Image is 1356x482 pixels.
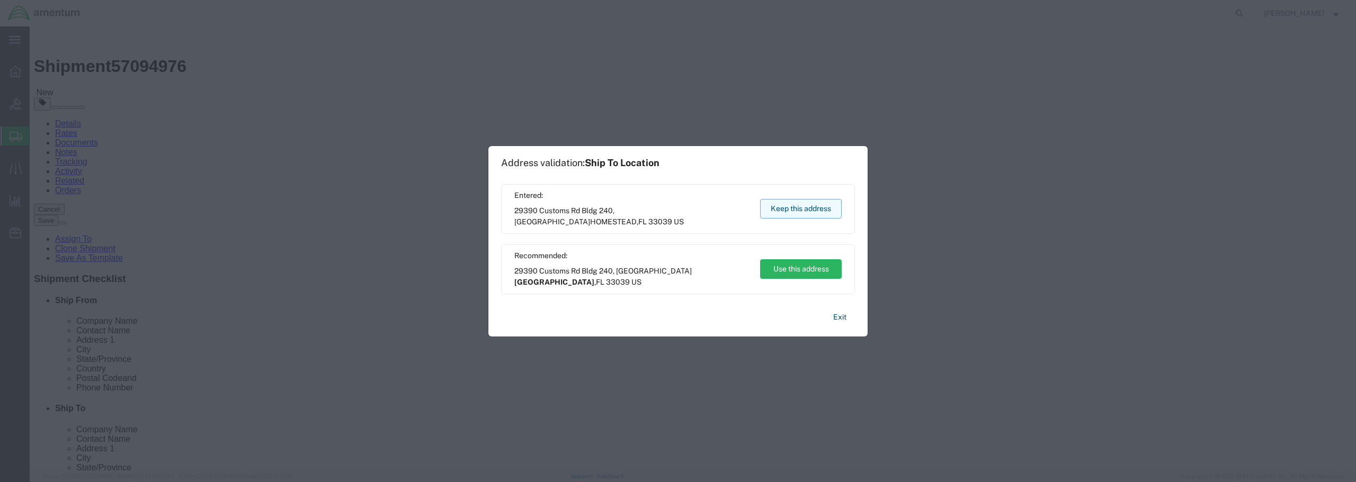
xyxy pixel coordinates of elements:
[648,217,672,226] span: 33039
[631,278,641,286] span: US
[638,217,647,226] span: FL
[825,308,855,326] button: Exit
[760,259,842,279] button: Use this address
[590,217,637,226] span: HOMESTEAD
[514,278,594,286] span: [GEOGRAPHIC_DATA]
[501,157,659,169] h1: Address validation:
[514,250,750,261] span: Recommended:
[514,266,750,288] span: 29390 Customs Rd Bldg 240, [GEOGRAPHIC_DATA] ,
[585,157,659,168] span: Ship To Location
[514,190,750,201] span: Entered:
[596,278,604,286] span: FL
[606,278,630,286] span: 33039
[674,217,684,226] span: US
[760,199,842,219] button: Keep this address
[514,205,750,228] span: 29390 Customs Rd Bldg 240, [GEOGRAPHIC_DATA] ,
